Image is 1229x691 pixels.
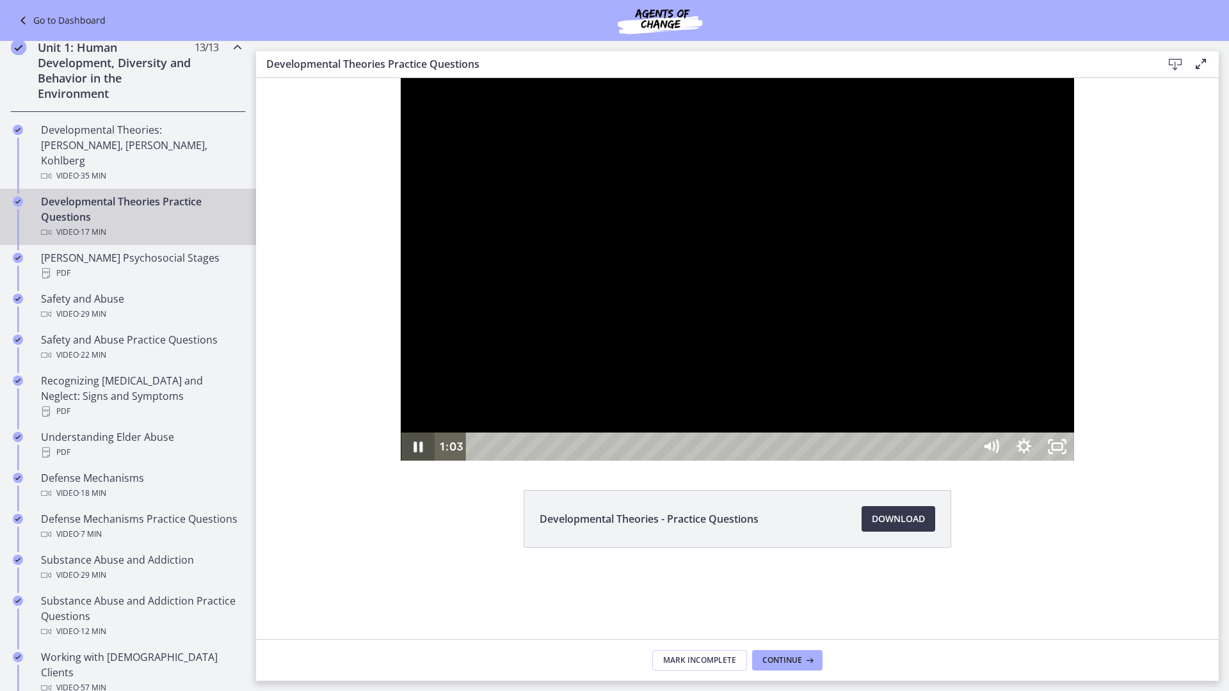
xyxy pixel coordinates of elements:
div: Video [41,306,241,322]
div: PDF [41,404,241,419]
span: Continue [762,655,802,665]
h3: Developmental Theories Practice Questions [266,56,1142,72]
div: Developmental Theories: [PERSON_NAME], [PERSON_NAME], Kohlberg [41,122,241,184]
i: Completed [13,596,23,606]
i: Completed [13,376,23,386]
span: · 18 min [79,486,106,501]
span: Developmental Theories - Practice Questions [540,511,759,527]
span: Download [872,511,925,527]
i: Completed [13,652,23,662]
div: Video [41,168,241,184]
i: Completed [13,125,23,135]
iframe: Video Lesson [256,78,1219,461]
span: · 29 min [79,568,106,583]
span: · 35 min [79,168,106,184]
button: Mark Incomplete [652,650,747,671]
button: Mute [718,354,751,383]
i: Completed [13,253,23,263]
span: · 7 min [79,527,102,542]
img: Agents of Change Social Work Test Prep [583,5,737,36]
button: Show settings menu [751,354,785,383]
i: Completed [13,294,23,304]
div: PDF [41,445,241,460]
div: Video [41,624,241,639]
button: Continue [752,650,823,671]
h2: Unit 1: Human Development, Diversity and Behavior in the Environment [38,40,194,101]
div: Safety and Abuse Practice Questions [41,332,241,363]
a: Download [862,506,935,532]
button: Unfullscreen [785,354,818,383]
div: Safety and Abuse [41,291,241,322]
div: [PERSON_NAME] Psychosocial Stages [41,250,241,281]
div: Substance Abuse and Addiction Practice Questions [41,593,241,639]
i: Completed [13,473,23,483]
div: Video [41,486,241,501]
div: PDF [41,266,241,281]
span: · 29 min [79,306,106,322]
div: Understanding Elder Abuse [41,429,241,460]
span: · 22 min [79,347,106,363]
span: · 12 min [79,624,106,639]
i: Completed [13,555,23,565]
span: Mark Incomplete [663,655,736,665]
div: Defense Mechanisms [41,470,241,501]
span: 13 / 13 [195,40,218,55]
i: Completed [13,514,23,524]
div: Substance Abuse and Addiction [41,552,241,583]
div: Video [41,225,241,240]
div: Video [41,347,241,363]
i: Completed [13,335,23,345]
div: Developmental Theories Practice Questions [41,194,241,240]
i: Completed [13,432,23,442]
i: Completed [13,196,23,207]
div: Recognizing [MEDICAL_DATA] and Neglect: Signs and Symptoms [41,373,241,419]
a: Go to Dashboard [15,13,106,28]
div: Defense Mechanisms Practice Questions [41,511,241,542]
span: · 17 min [79,225,106,240]
div: Video [41,568,241,583]
i: Completed [11,40,26,55]
div: Video [41,527,241,542]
